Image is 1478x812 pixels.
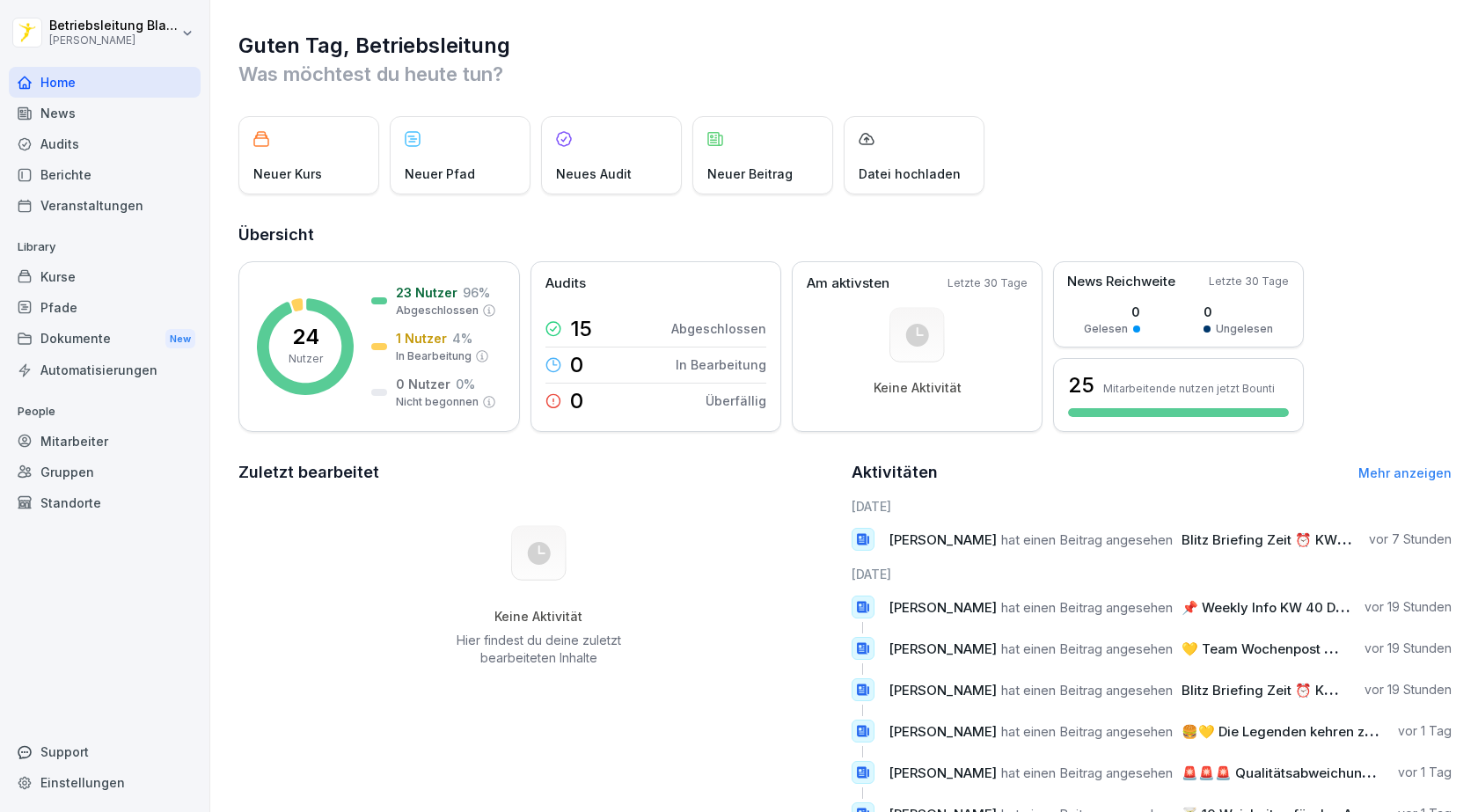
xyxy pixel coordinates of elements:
[396,394,479,410] p: Nicht begonnen
[948,275,1028,291] p: Letzte 30 Tage
[9,67,201,98] a: Home
[463,283,490,302] p: 96 %
[289,351,323,367] p: Nutzer
[450,632,627,667] p: Hier findest du deine zuletzt bearbeiteten Inhalte
[1398,764,1452,781] p: vor 1 Tag
[889,723,997,740] span: [PERSON_NAME]
[9,457,201,487] a: Gruppen
[9,323,201,355] a: DokumenteNew
[253,165,322,183] p: Neuer Kurs
[1001,599,1173,616] span: hat einen Beitrag angesehen
[556,165,632,183] p: Neues Audit
[9,355,201,385] a: Automatisierungen
[1365,598,1452,616] p: vor 19 Stunden
[807,274,889,294] p: Am aktivsten
[889,764,997,781] span: [PERSON_NAME]
[1067,272,1175,292] p: News Reichweite
[9,398,201,426] p: People
[238,223,1452,247] h2: Übersicht
[1001,682,1173,699] span: hat einen Beitrag angesehen
[852,497,1452,516] h6: [DATE]
[1369,530,1452,548] p: vor 7 Stunden
[450,609,627,625] h5: Keine Aktivität
[889,640,997,657] span: [PERSON_NAME]
[545,274,586,294] p: Audits
[1209,274,1289,289] p: Letzte 30 Tage
[852,460,938,485] h2: Aktivitäten
[9,190,201,221] a: Veranstaltungen
[9,261,201,292] a: Kurse
[1001,531,1173,548] span: hat einen Beitrag angesehen
[452,329,472,347] p: 4 %
[9,426,201,457] a: Mitarbeiter
[396,375,450,393] p: 0 Nutzer
[396,283,457,302] p: 23 Nutzer
[570,318,592,340] p: 15
[570,391,583,412] p: 0
[706,391,766,410] p: Überfällig
[1068,370,1094,400] h3: 25
[874,380,962,396] p: Keine Aktivität
[9,128,201,159] a: Audits
[396,303,479,318] p: Abgeschlossen
[1204,303,1273,321] p: 0
[49,34,178,47] p: [PERSON_NAME]
[238,60,1452,88] p: Was möchtest du heute tun?
[1216,321,1273,337] p: Ungelesen
[9,98,201,128] a: News
[292,326,319,347] p: 24
[9,292,201,323] a: Pfade
[676,355,766,374] p: In Bearbeitung
[238,460,839,485] h2: Zuletzt bearbeitet
[1103,382,1275,395] p: Mitarbeitende nutzen jetzt Bounti
[9,159,201,190] a: Berichte
[1365,640,1452,657] p: vor 19 Stunden
[889,599,997,616] span: [PERSON_NAME]
[9,736,201,767] div: Support
[1001,640,1173,657] span: hat einen Beitrag angesehen
[671,319,766,338] p: Abgeschlossen
[165,329,195,349] div: New
[396,348,472,364] p: In Bearbeitung
[1365,681,1452,699] p: vor 19 Stunden
[1398,722,1452,740] p: vor 1 Tag
[1001,723,1173,740] span: hat einen Beitrag angesehen
[1084,303,1140,321] p: 0
[9,233,201,261] p: Library
[889,531,997,548] span: [PERSON_NAME]
[238,32,1452,60] h1: Guten Tag, Betriebsleitung
[1358,465,1452,480] a: Mehr anzeigen
[707,165,793,183] p: Neuer Beitrag
[456,375,475,393] p: 0 %
[9,767,201,798] a: Einstellungen
[570,355,583,376] p: 0
[396,329,447,347] p: 1 Nutzer
[49,18,178,33] p: Betriebsleitung Blankenese
[852,565,1452,583] h6: [DATE]
[889,682,997,699] span: [PERSON_NAME]
[1001,764,1173,781] span: hat einen Beitrag angesehen
[9,487,201,518] a: Standorte
[9,323,201,355] div: Dokumente
[859,165,961,183] p: Datei hochladen
[405,165,475,183] p: Neuer Pfad
[1084,321,1128,337] p: Gelesen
